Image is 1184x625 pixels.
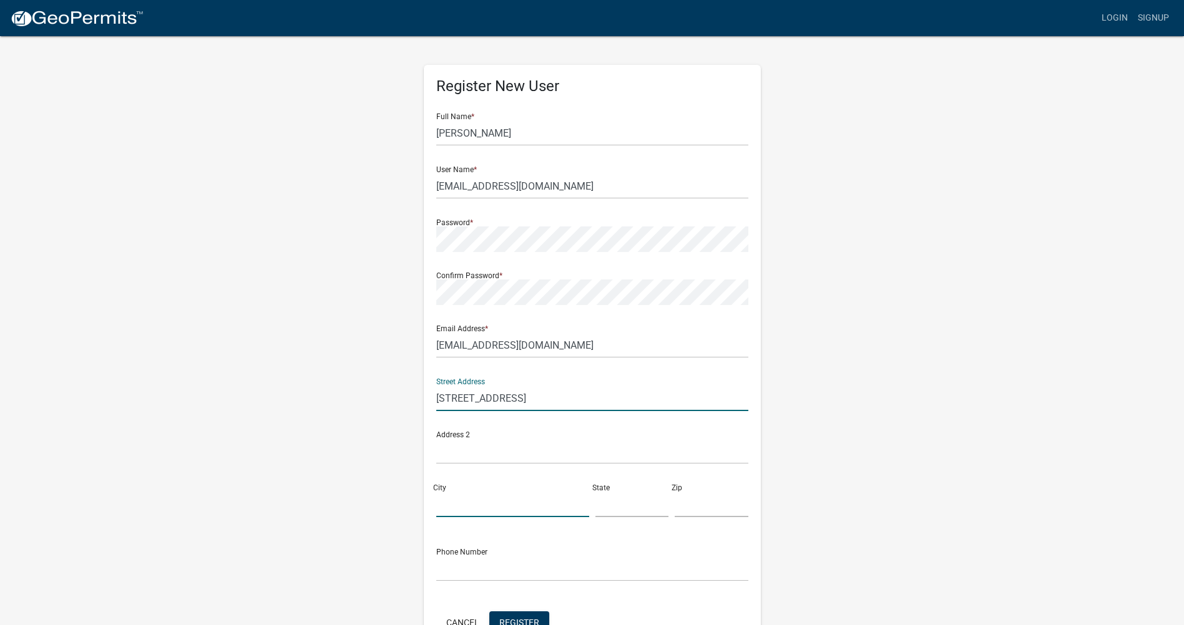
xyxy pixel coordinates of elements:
[436,77,748,95] h5: Register New User
[1097,6,1133,30] a: Login
[1133,6,1174,30] a: Signup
